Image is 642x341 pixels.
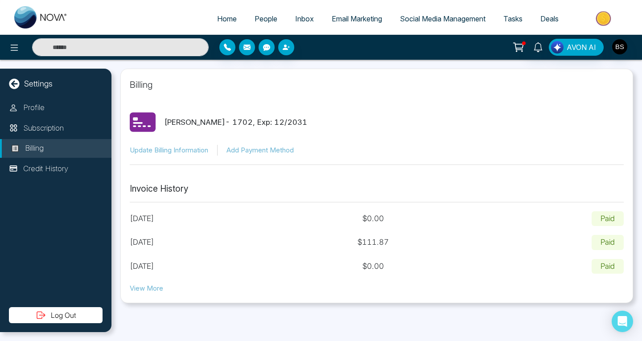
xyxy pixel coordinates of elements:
[551,41,564,53] img: Lead Flow
[208,10,246,27] a: Home
[567,42,596,53] span: AVON AI
[165,117,307,128] p: [PERSON_NAME] - 1702 , Exp: 12 / 2031
[362,213,384,225] p: $ 0.00
[295,14,314,23] span: Inbox
[612,39,627,54] img: User Avatar
[130,213,154,225] p: [DATE]
[592,235,624,250] p: Paid
[255,14,277,23] span: People
[391,10,494,27] a: Social Media Management
[540,14,559,23] span: Deals
[592,211,624,226] p: Paid
[332,14,382,23] span: Email Marketing
[23,163,68,175] p: Credit History
[24,78,53,90] p: Settings
[217,14,237,23] span: Home
[25,143,44,154] p: Billing
[612,311,633,332] div: Open Intercom Messenger
[23,123,64,134] p: Subscription
[286,10,323,27] a: Inbox
[503,14,523,23] span: Tasks
[549,39,604,56] button: AVON AI
[226,145,294,156] button: Add Payment Method
[23,102,45,114] p: Profile
[14,6,68,29] img: Nova CRM Logo
[130,78,624,91] p: Billing
[323,10,391,27] a: Email Marketing
[400,14,486,23] span: Social Media Management
[130,237,154,248] p: [DATE]
[572,8,637,29] img: Market-place.gif
[9,307,103,323] button: Log Out
[531,10,568,27] a: Deals
[494,10,531,27] a: Tasks
[130,283,163,294] button: View More
[130,261,154,272] p: [DATE]
[246,10,286,27] a: People
[130,183,624,196] p: Invoice History
[358,237,389,248] p: $ 111.87
[362,261,384,272] p: $ 0.00
[130,145,208,156] button: Update Billing Information
[592,259,624,274] p: Paid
